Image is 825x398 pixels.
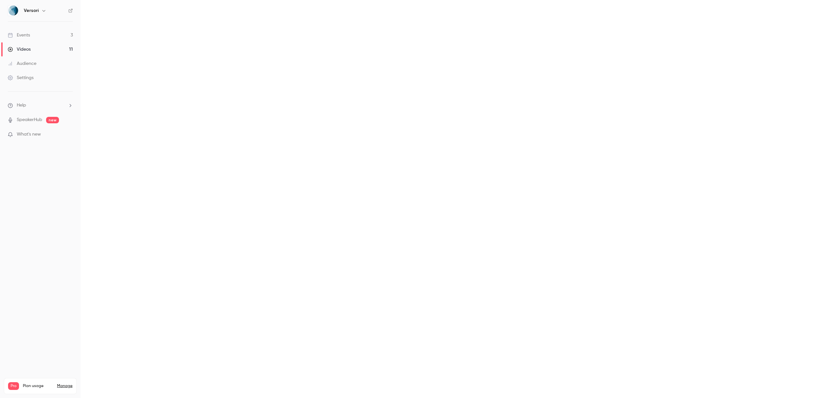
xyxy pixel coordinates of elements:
img: Versori [8,5,18,16]
a: SpeakerHub [17,117,42,123]
iframe: Noticeable Trigger [65,132,73,138]
span: Plan usage [23,383,53,389]
li: help-dropdown-opener [8,102,73,109]
span: Pro [8,382,19,390]
span: Help [17,102,26,109]
a: Manage [57,383,73,389]
div: Settings [8,75,34,81]
div: Videos [8,46,31,53]
span: new [46,117,59,123]
h6: Versori [24,7,39,14]
span: What's new [17,131,41,138]
div: Audience [8,60,36,67]
div: Events [8,32,30,38]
